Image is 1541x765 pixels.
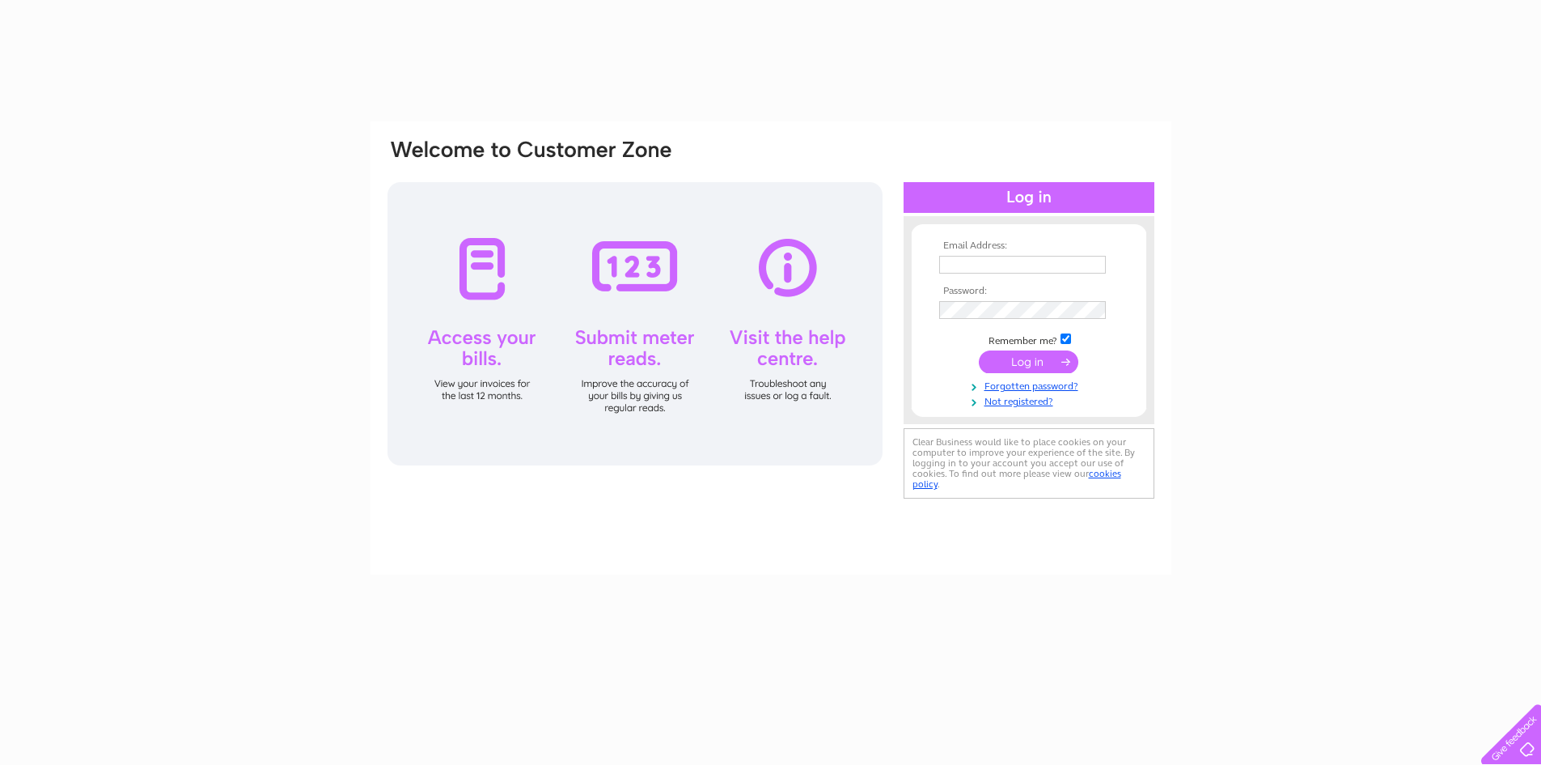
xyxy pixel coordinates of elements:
[935,240,1123,252] th: Email Address:
[939,377,1123,393] a: Forgotten password?
[935,286,1123,297] th: Password:
[939,393,1123,408] a: Not registered?
[935,331,1123,347] td: Remember me?
[979,351,1078,373] input: Submit
[904,428,1154,499] div: Clear Business would like to place cookies on your computer to improve your experience of the sit...
[912,468,1121,490] a: cookies policy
